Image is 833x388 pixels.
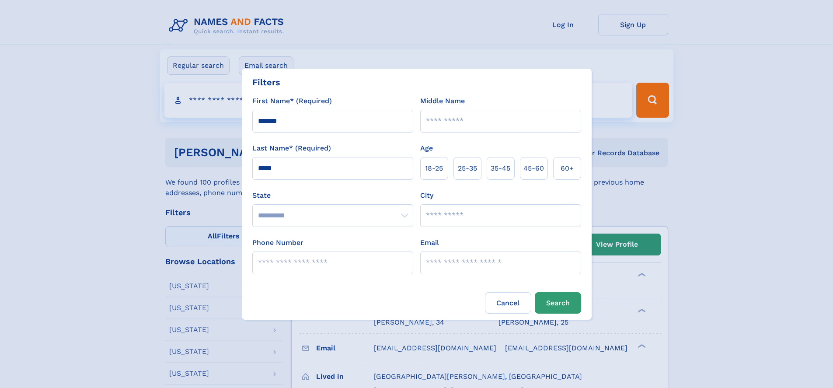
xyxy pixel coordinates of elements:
[252,96,332,106] label: First Name* (Required)
[420,238,439,248] label: Email
[425,163,443,174] span: 18‑25
[485,292,531,314] label: Cancel
[420,96,465,106] label: Middle Name
[252,76,280,89] div: Filters
[252,143,331,154] label: Last Name* (Required)
[252,238,303,248] label: Phone Number
[523,163,544,174] span: 45‑60
[535,292,581,314] button: Search
[420,143,433,154] label: Age
[420,190,433,201] label: City
[491,163,510,174] span: 35‑45
[458,163,477,174] span: 25‑35
[252,190,413,201] label: State
[561,163,574,174] span: 60+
